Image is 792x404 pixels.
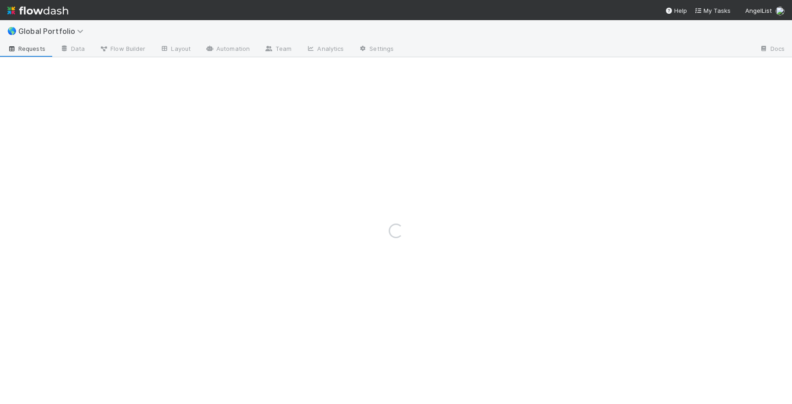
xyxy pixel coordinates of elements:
span: Requests [7,44,45,53]
a: Settings [351,42,401,57]
span: AngelList [745,7,772,14]
span: My Tasks [694,7,731,14]
span: 🌎 [7,27,16,35]
a: Data [53,42,92,57]
a: Team [257,42,299,57]
a: My Tasks [694,6,731,15]
a: Docs [752,42,792,57]
a: Automation [198,42,257,57]
img: logo-inverted-e16ddd16eac7371096b0.svg [7,3,68,18]
img: avatar_e0ab5a02-4425-4644-8eca-231d5bcccdf4.png [775,6,785,16]
div: Help [665,6,687,15]
span: Global Portfolio [18,27,88,36]
a: Analytics [299,42,351,57]
a: Flow Builder [92,42,153,57]
span: Flow Builder [99,44,145,53]
a: Layout [153,42,198,57]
